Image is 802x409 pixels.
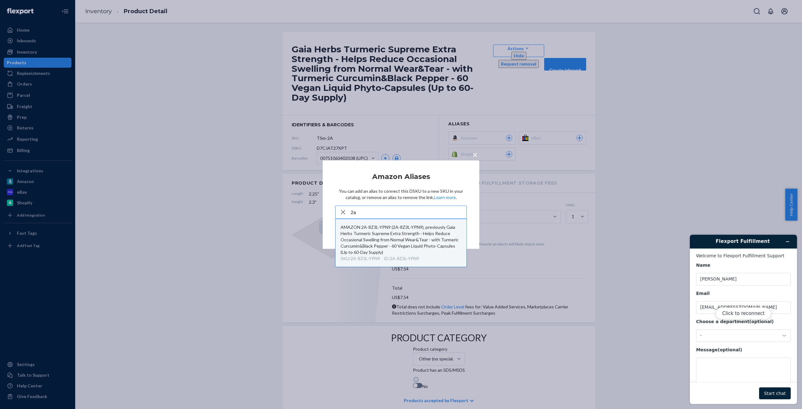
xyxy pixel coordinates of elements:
div: AMAZON 2A-8Z3L-YPN9 (2A-8Z3L-YPN9), previously Gaia Herbs Turmeric Supreme Extra Strength - Helps... [341,224,461,255]
button: AMAZON 2A-8Z3L-YPN9 (2A-8Z3L-YPN9), previously Gaia Herbs Turmeric Supreme Extra Strength - Helps... [336,219,466,267]
div: SKU : 2A-8Z3L-YPN9 [341,255,380,262]
p: You can add an alias to connect this DSKU to a new SKU in your catalog, or remove an alias to rem... [335,188,467,201]
h2: Amazon Aliases [335,173,467,180]
span: × [472,149,477,160]
div: ID : 2A-8Z3L-YPN9 [384,255,419,262]
iframe: Find more information here [685,230,802,409]
span: Chat [14,4,27,10]
a: Learn more [434,195,456,200]
input: Search and add products [351,206,466,218]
